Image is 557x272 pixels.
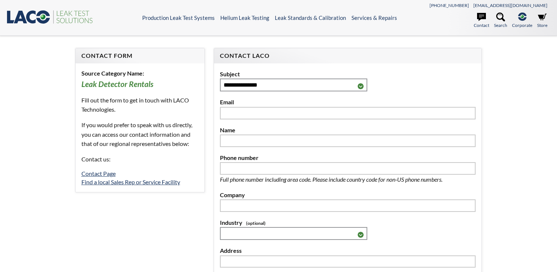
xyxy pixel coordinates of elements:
[473,3,547,8] a: [EMAIL_ADDRESS][DOMAIN_NAME]
[220,218,476,227] label: Industry
[351,14,397,21] a: Services & Repairs
[220,97,476,107] label: Email
[220,153,476,163] label: Phone number
[220,52,476,60] h4: Contact LACO
[430,3,469,8] a: [PHONE_NUMBER]
[512,22,532,29] span: Corporate
[81,154,199,164] p: Contact us:
[220,125,476,135] label: Name
[220,246,476,255] label: Address
[494,13,507,29] a: Search
[142,14,215,21] a: Production Leak Test Systems
[275,14,346,21] a: Leak Standards & Calibration
[537,13,547,29] a: Store
[474,13,489,29] a: Contact
[81,178,180,185] a: Find a local Sales Rep or Service Facility
[81,70,144,77] b: Source Category Name:
[81,170,116,177] a: Contact Page
[220,14,269,21] a: Helium Leak Testing
[220,175,467,184] p: Full phone number including area code. Please include country code for non-US phone numbers.
[220,190,476,200] label: Company
[81,95,199,114] p: Fill out the form to get in touch with LACO Technologies.
[81,79,199,90] h3: Leak Detector Rentals
[81,120,199,149] p: If you would prefer to speak with us directly, you can access our contact information and that of...
[81,52,199,60] h4: Contact Form
[220,69,476,79] label: Subject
